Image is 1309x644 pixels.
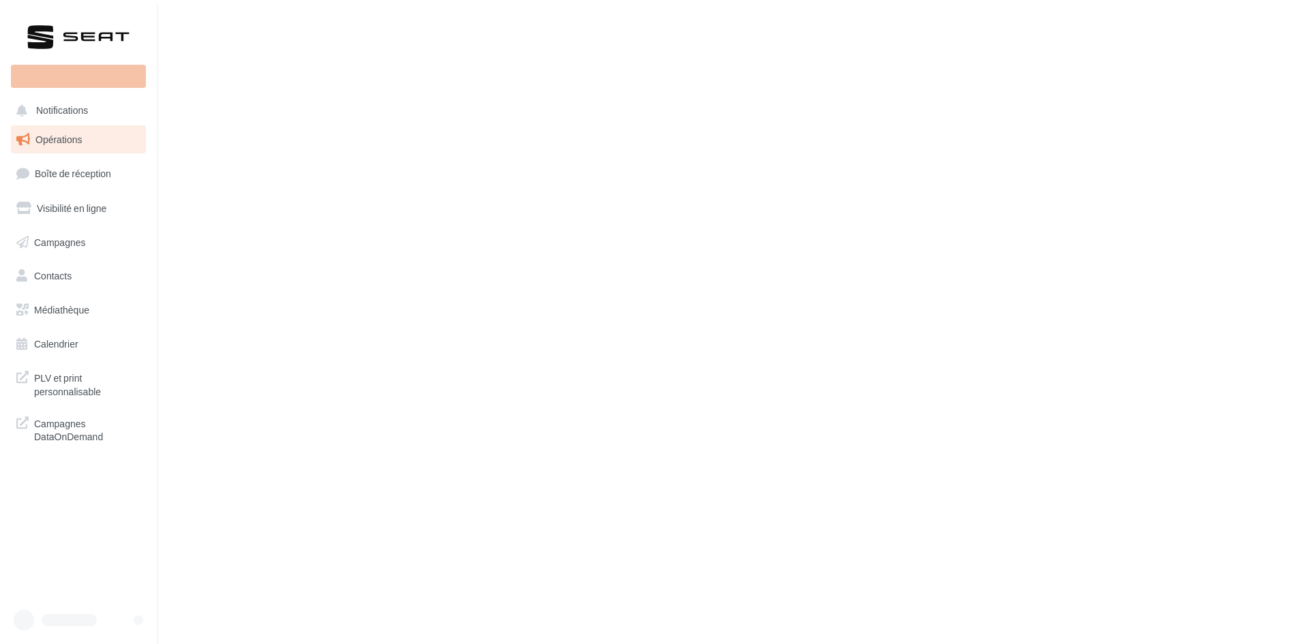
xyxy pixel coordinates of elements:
a: PLV et print personnalisable [8,363,149,403]
a: Contacts [8,262,149,290]
div: Nouvelle campagne [11,65,146,88]
span: Contacts [34,270,72,281]
a: Médiathèque [8,296,149,324]
span: Visibilité en ligne [37,202,106,214]
span: Opérations [35,134,82,145]
a: Campagnes DataOnDemand [8,409,149,449]
a: Opérations [8,125,149,154]
span: Calendrier [34,338,78,350]
span: PLV et print personnalisable [34,369,140,398]
span: Médiathèque [34,304,89,316]
a: Visibilité en ligne [8,194,149,223]
a: Campagnes [8,228,149,257]
a: Calendrier [8,330,149,358]
span: Campagnes [34,236,86,247]
span: Notifications [36,105,88,117]
span: Boîte de réception [35,168,111,179]
a: Boîte de réception [8,159,149,188]
span: Campagnes DataOnDemand [34,414,140,444]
